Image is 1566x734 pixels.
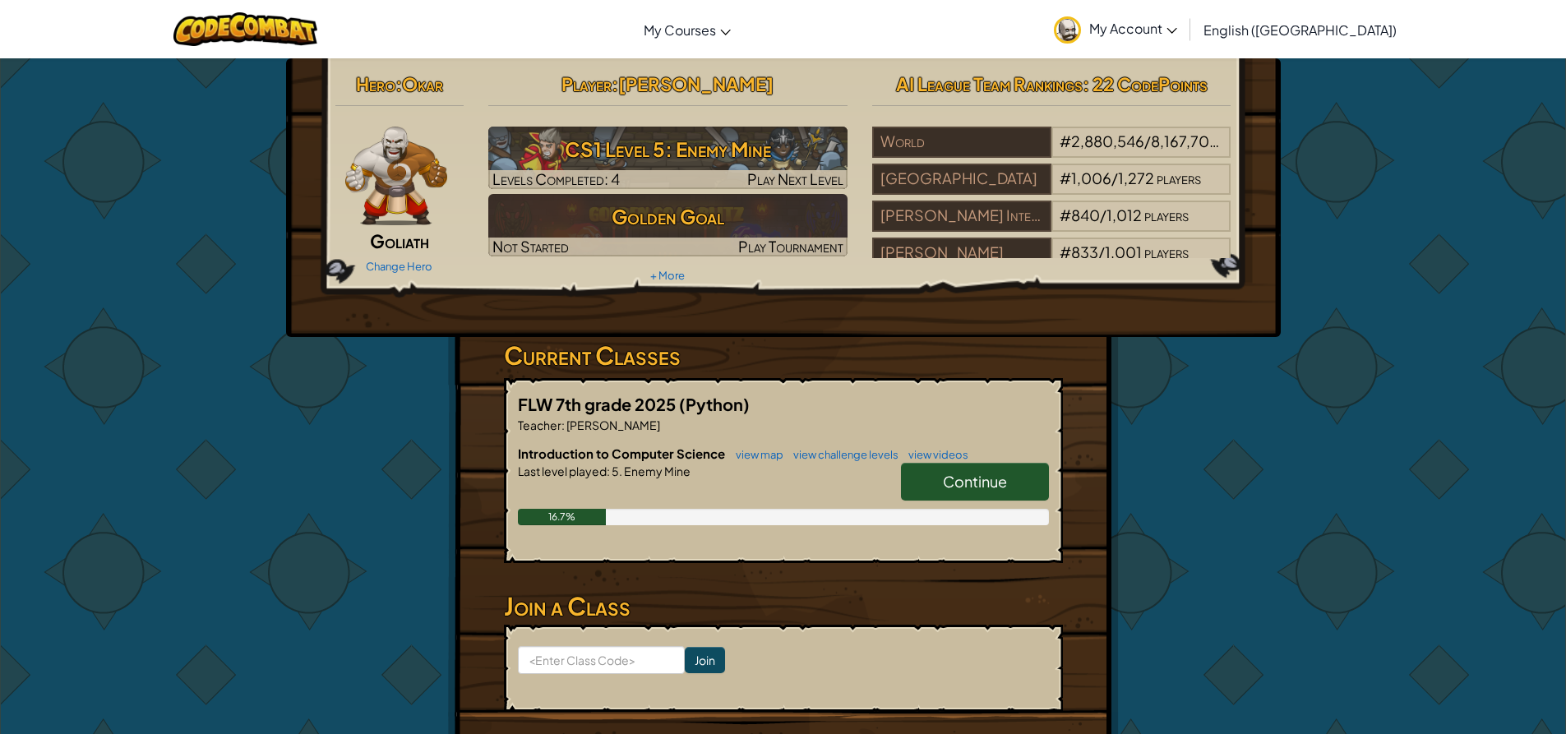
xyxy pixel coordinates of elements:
span: Okar [402,72,443,95]
span: Play Tournament [738,237,843,256]
span: My Account [1089,20,1177,37]
span: : [612,72,618,95]
div: World [872,127,1051,158]
input: Join [685,647,725,673]
span: FLW 7th grade 2025 [518,394,679,414]
span: Continue [943,472,1007,491]
span: 1,012 [1106,205,1142,224]
span: # [1060,242,1071,261]
span: : [561,418,565,432]
span: Enemy Mine [622,464,691,478]
a: Play Next Level [488,127,848,189]
span: : [607,464,610,478]
span: players [1144,242,1189,261]
a: [PERSON_NAME] Intermediate#840/1,012players [872,216,1231,235]
img: avatar [1054,16,1081,44]
span: Player [561,72,612,95]
span: [PERSON_NAME] [565,418,660,432]
span: players [1157,168,1201,187]
a: Golden GoalNot StartedPlay Tournament [488,194,848,256]
span: / [1144,132,1151,150]
h3: Golden Goal [488,198,848,235]
span: # [1060,132,1071,150]
a: Change Hero [366,260,432,273]
a: view challenge levels [785,448,898,461]
span: 1,006 [1071,168,1111,187]
span: 5. [610,464,622,478]
span: Hero [356,72,395,95]
span: Teacher [518,418,561,432]
span: Not Started [492,237,569,256]
img: goliath-pose.png [345,127,448,225]
span: My Courses [644,21,716,39]
span: Play Next Level [747,169,843,188]
span: Levels Completed: 4 [492,169,620,188]
div: [PERSON_NAME] Intermediate [872,201,1051,232]
span: 840 [1071,205,1100,224]
h3: Current Classes [504,337,1063,374]
span: / [1098,242,1105,261]
div: 16.7% [518,509,607,525]
div: [PERSON_NAME] [872,238,1051,269]
span: # [1060,205,1071,224]
a: [PERSON_NAME]#833/1,001players [872,253,1231,272]
span: # [1060,168,1071,187]
span: Last level played [518,464,607,478]
h3: CS1 Level 5: Enemy Mine [488,131,848,168]
span: 1,272 [1118,168,1154,187]
a: English ([GEOGRAPHIC_DATA]) [1195,7,1405,52]
span: [PERSON_NAME] [618,72,774,95]
span: players [1221,132,1265,150]
span: 833 [1071,242,1098,261]
input: <Enter Class Code> [518,646,685,674]
h3: Join a Class [504,588,1063,625]
span: English ([GEOGRAPHIC_DATA]) [1203,21,1397,39]
img: Golden Goal [488,194,848,256]
span: 1,001 [1105,242,1142,261]
a: [GEOGRAPHIC_DATA]#1,006/1,272players [872,179,1231,198]
img: CS1 Level 5: Enemy Mine [488,127,848,189]
span: 8,167,705 [1151,132,1219,150]
a: view videos [900,448,968,461]
span: : 22 CodePoints [1083,72,1208,95]
img: CodeCombat logo [173,12,317,46]
span: : [395,72,402,95]
a: My Account [1046,3,1185,55]
a: World#2,880,546/8,167,705players [872,142,1231,161]
span: 2,880,546 [1071,132,1144,150]
span: AI League Team Rankings [896,72,1083,95]
a: view map [728,448,783,461]
span: Goliath [370,229,429,252]
span: / [1100,205,1106,224]
span: Introduction to Computer Science [518,445,728,461]
span: (Python) [679,394,750,414]
a: My Courses [635,7,739,52]
div: [GEOGRAPHIC_DATA] [872,164,1051,195]
span: / [1111,168,1118,187]
span: players [1144,205,1189,224]
a: + More [650,269,685,282]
